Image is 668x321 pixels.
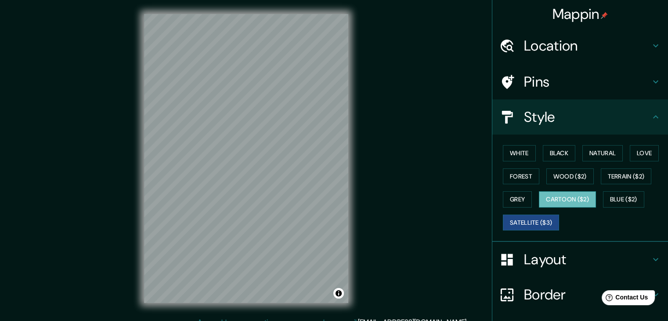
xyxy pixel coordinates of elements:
button: Terrain ($2) [601,168,652,185]
div: Border [492,277,668,312]
button: Black [543,145,576,161]
button: Natural [582,145,623,161]
div: Style [492,99,668,135]
div: Layout [492,242,668,277]
button: Wood ($2) [546,168,594,185]
button: Toggle attribution [333,288,344,299]
button: Cartoon ($2) [539,191,596,208]
h4: Layout [524,251,650,268]
canvas: Map [144,14,348,303]
h4: Pins [524,73,650,91]
img: pin-icon.png [601,12,608,19]
h4: Mappin [552,5,608,23]
button: Satellite ($3) [503,215,559,231]
button: Forest [503,168,539,185]
div: Location [492,28,668,63]
button: Blue ($2) [603,191,644,208]
h4: Location [524,37,650,55]
iframe: Help widget launcher [590,287,658,311]
button: Grey [503,191,532,208]
h4: Border [524,286,650,303]
div: Pins [492,64,668,99]
h4: Style [524,108,650,126]
button: Love [630,145,659,161]
button: White [503,145,536,161]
